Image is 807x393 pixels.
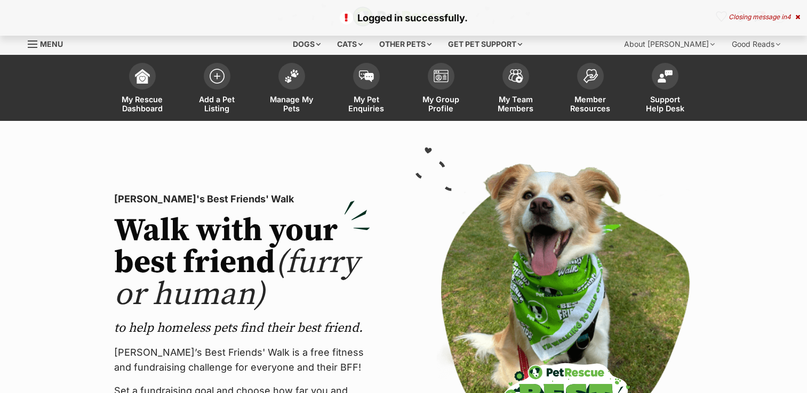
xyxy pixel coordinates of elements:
a: Manage My Pets [254,58,329,121]
span: Menu [40,39,63,48]
a: My Team Members [478,58,553,121]
a: Member Resources [553,58,628,121]
div: Good Reads [724,34,788,55]
img: manage-my-pets-icon-02211641906a0b7f246fdf0571729dbe1e7629f14944591b6c1af311fb30b64b.svg [284,69,299,83]
a: My Pet Enquiries [329,58,404,121]
p: [PERSON_NAME]'s Best Friends' Walk [114,192,370,207]
img: group-profile-icon-3fa3cf56718a62981997c0bc7e787c4b2cf8bcc04b72c1350f741eb67cf2f40e.svg [434,70,449,83]
div: Other pets [372,34,439,55]
span: Manage My Pets [268,95,316,113]
span: Add a Pet Listing [193,95,241,113]
img: add-pet-listing-icon-0afa8454b4691262ce3f59096e99ab1cd57d4a30225e0717b998d2c9b9846f56.svg [210,69,225,84]
a: Add a Pet Listing [180,58,254,121]
a: Menu [28,34,70,53]
a: My Rescue Dashboard [105,58,180,121]
div: Dogs [285,34,328,55]
span: My Rescue Dashboard [118,95,166,113]
div: About [PERSON_NAME] [617,34,722,55]
span: (furry or human) [114,243,359,315]
span: My Pet Enquiries [342,95,390,113]
h2: Walk with your best friend [114,215,370,311]
span: My Team Members [492,95,540,113]
a: My Group Profile [404,58,478,121]
div: Cats [330,34,370,55]
img: team-members-icon-5396bd8760b3fe7c0b43da4ab00e1e3bb1a5d9ba89233759b79545d2d3fc5d0d.svg [508,69,523,83]
span: My Group Profile [417,95,465,113]
img: pet-enquiries-icon-7e3ad2cf08bfb03b45e93fb7055b45f3efa6380592205ae92323e6603595dc1f.svg [359,70,374,82]
span: Member Resources [566,95,614,113]
img: help-desk-icon-fdf02630f3aa405de69fd3d07c3f3aa587a6932b1a1747fa1d2bba05be0121f9.svg [658,70,673,83]
a: Support Help Desk [628,58,702,121]
p: [PERSON_NAME]’s Best Friends' Walk is a free fitness and fundraising challenge for everyone and t... [114,345,370,375]
img: dashboard-icon-eb2f2d2d3e046f16d808141f083e7271f6b2e854fb5c12c21221c1fb7104beca.svg [135,69,150,84]
p: to help homeless pets find their best friend. [114,320,370,337]
span: Support Help Desk [641,95,689,113]
img: member-resources-icon-8e73f808a243e03378d46382f2149f9095a855e16c252ad45f914b54edf8863c.svg [583,69,598,83]
div: Get pet support [441,34,530,55]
